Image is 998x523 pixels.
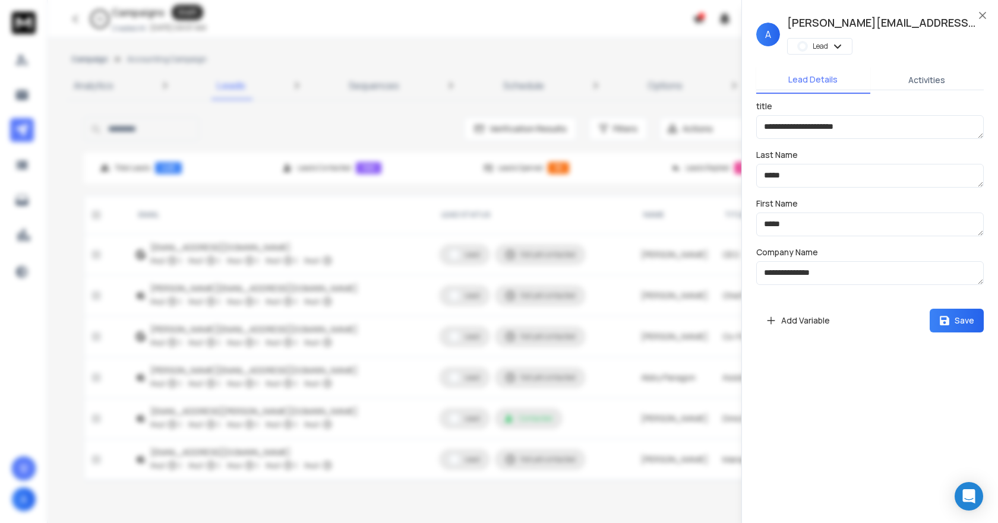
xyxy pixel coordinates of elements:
[955,482,983,511] div: Open Intercom Messenger
[930,309,984,332] button: Save
[756,309,839,332] button: Add Variable
[813,42,828,51] p: Lead
[756,248,818,256] label: Company Name
[756,66,870,94] button: Lead Details
[756,199,798,208] label: First Name
[756,23,780,46] span: A
[787,14,977,31] h1: [PERSON_NAME][EMAIL_ADDRESS][DOMAIN_NAME]
[756,102,772,110] label: title
[756,151,798,159] label: Last Name
[870,67,984,93] button: Activities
